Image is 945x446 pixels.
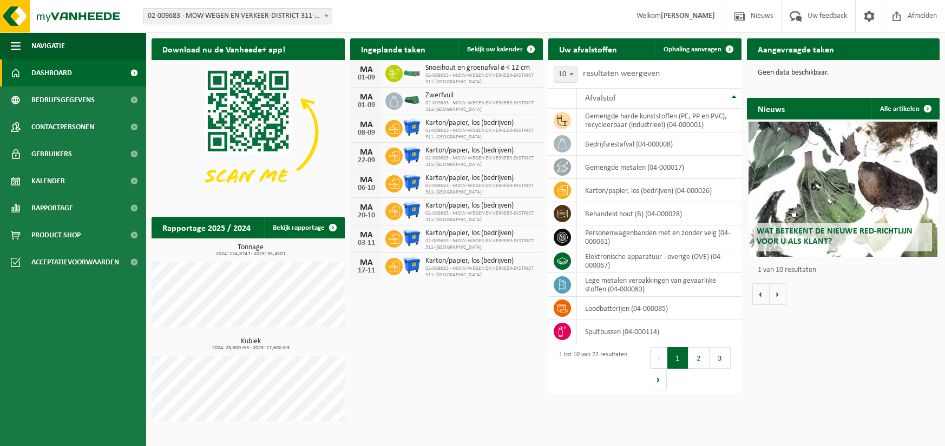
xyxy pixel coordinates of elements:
[31,222,81,249] span: Product Shop
[31,59,72,86] span: Dashboard
[31,86,95,114] span: Bedrijfsgegevens
[577,273,741,297] td: lege metalen verpakkingen van gevaarlijke stoffen (04-000083)
[425,174,538,183] span: Karton/papier, los (bedrijven)
[425,210,538,223] span: 02-009683 - MOW-WEGEN EN VERKEER-DISTRICT 311-[GEOGRAPHIC_DATA]
[356,176,377,184] div: MA
[356,203,377,212] div: MA
[157,244,345,257] h3: Tonnage
[425,100,538,113] span: 02-009683 - MOW-WEGEN EN VERKEER-DISTRICT 311-[GEOGRAPHIC_DATA]
[577,202,741,225] td: behandeld hout (B) (04-000028)
[757,227,913,246] span: Wat betekent de nieuwe RED-richtlijn voor u als klant?
[577,179,741,202] td: karton/papier, los (bedrijven) (04-000026)
[554,67,577,82] span: 10
[31,141,72,168] span: Gebruikers
[577,297,741,320] td: loodbatterijen (04-000085)
[356,212,377,219] div: 20-10
[403,95,421,105] img: HK-XK-22-GN-00
[585,94,616,103] span: Afvalstof
[425,119,538,128] span: Karton/papier, los (bedrijven)
[356,102,377,109] div: 01-09
[157,338,345,351] h3: Kubiek
[157,345,345,351] span: 2024: 28,600 m3 - 2025: 17,600 m3
[577,156,741,179] td: gemengde metalen (04-000017)
[31,195,73,222] span: Rapportage
[403,229,421,247] img: WB-1100-HPE-BE-01
[577,249,741,273] td: elektronische apparatuur - overige (OVE) (04-000067)
[403,118,421,137] img: WB-1100-HPE-BE-01
[577,132,741,156] td: bedrijfsrestafval (04-000008)
[31,168,65,195] span: Kalender
[758,69,929,77] p: Geen data beschikbaar.
[661,12,715,20] strong: [PERSON_NAME]
[356,93,377,102] div: MA
[356,157,377,164] div: 22-09
[583,69,660,78] label: resultaten weergeven
[425,183,538,196] span: 02-009683 - MOW-WEGEN EN VERKEER-DISTRICT 311-[GEOGRAPHIC_DATA]
[356,184,377,192] div: 06-10
[425,229,538,238] span: Karton/papier, los (bedrijven)
[425,155,538,168] span: 02-009683 - MOW-WEGEN EN VERKEER-DISTRICT 311-[GEOGRAPHIC_DATA]
[425,202,538,210] span: Karton/papier, los (bedrijven)
[458,38,542,60] a: Bekijk uw kalender
[664,46,721,53] span: Ophaling aanvragen
[356,258,377,267] div: MA
[425,91,538,100] span: Zwerfvuil
[403,174,421,192] img: WB-1100-HPE-BE-01
[688,347,710,369] button: 2
[577,109,741,132] td: gemengde harde kunststoffen (PE, PP en PVC), recycleerbaar (industrieel) (04-000001)
[747,38,845,59] h2: Aangevraagde taken
[650,369,667,390] button: Next
[157,251,345,257] span: 2024: 124,874 t - 2025: 55,450 t
[356,239,377,247] div: 03-11
[425,147,538,155] span: Karton/papier, los (bedrijven)
[143,8,332,24] span: 02-009683 - MOW-WEGEN EN VERKEER-DISTRICT 311-BRUGGE - 8000 BRUGGE, KONING ALBERT I LAAN 293
[871,98,939,119] a: Alle artikelen
[143,9,332,24] span: 02-009683 - MOW-WEGEN EN VERKEER-DISTRICT 311-BRUGGE - 8000 BRUGGE, KONING ALBERT I LAAN 293
[356,74,377,82] div: 01-09
[655,38,740,60] a: Ophaling aanvragen
[467,46,523,53] span: Bekijk uw kalender
[770,283,786,305] button: Volgende
[403,146,421,164] img: WB-1100-HPE-BE-01
[425,64,538,72] span: Snoeihout en groenafval ø < 12 cm
[650,347,667,369] button: Previous
[758,267,935,274] p: 1 van 10 resultaten
[749,122,937,257] a: Wat betekent de nieuwe RED-richtlijn voor u als klant?
[747,98,796,119] h2: Nieuws
[403,68,421,77] img: HK-XC-10-GN-00
[350,38,436,59] h2: Ingeplande taken
[548,38,628,59] h2: Uw afvalstoffen
[667,347,688,369] button: 1
[152,38,296,59] h2: Download nu de Vanheede+ app!
[152,60,345,204] img: Download de VHEPlus App
[356,121,377,129] div: MA
[425,238,538,251] span: 02-009683 - MOW-WEGEN EN VERKEER-DISTRICT 311-[GEOGRAPHIC_DATA]
[356,129,377,137] div: 08-09
[425,72,538,85] span: 02-009683 - MOW-WEGEN EN VERKEER-DISTRICT 311-[GEOGRAPHIC_DATA]
[425,257,538,265] span: Karton/papier, los (bedrijven)
[752,283,770,305] button: Vorige
[425,128,538,141] span: 02-009683 - MOW-WEGEN EN VERKEER-DISTRICT 311-[GEOGRAPHIC_DATA]
[31,32,65,59] span: Navigatie
[356,267,377,275] div: 17-11
[710,347,731,369] button: 3
[356,231,377,239] div: MA
[356,65,377,74] div: MA
[403,201,421,219] img: WB-1100-HPE-BE-01
[403,256,421,275] img: WB-1100-HPE-BE-01
[31,249,119,276] span: Acceptatievoorwaarden
[356,148,377,157] div: MA
[554,346,627,391] div: 1 tot 10 van 22 resultaten
[31,114,94,141] span: Contactpersonen
[264,217,344,238] a: Bekijk rapportage
[554,66,577,83] span: 10
[425,265,538,278] span: 02-009683 - MOW-WEGEN EN VERKEER-DISTRICT 311-[GEOGRAPHIC_DATA]
[152,217,261,238] h2: Rapportage 2025 / 2024
[577,225,741,249] td: personenwagenbanden met en zonder velg (04-000061)
[577,320,741,343] td: spuitbussen (04-000114)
